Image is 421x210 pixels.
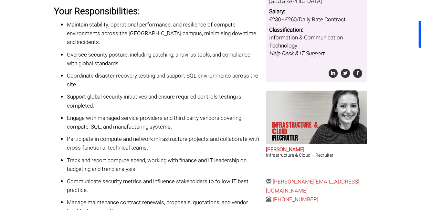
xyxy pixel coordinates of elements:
dt: Classification: [269,26,364,34]
p: Coordinate disaster recovery testing and support SQL environments across the site. [67,71,261,89]
p: Participate in compute and network infrastructure projects and collaborate with cross-functional ... [67,135,261,152]
p: Support global security initiatives and ensure required controls testing is completed. [67,92,261,110]
p: Maintain stability, operational performance, and resilience of compute environments across the [G... [67,20,261,47]
a: [PERSON_NAME][EMAIL_ADDRESS][DOMAIN_NAME] [266,178,359,194]
a: [PHONE_NUMBER] [273,195,318,204]
img: Sara O'Toole does Infrastructure & Cloud Recruiter [305,90,367,144]
dd: €230 - €260/Daily Rate Contract [269,16,364,24]
i: Help Desk & IT Support [269,49,324,58]
h2: [PERSON_NAME] [266,147,367,153]
p: Engage with managed service providers and third-party vendors covering compute, SQL, and manufact... [67,114,261,131]
p: Infrastructure & Cloud [272,122,322,141]
span: Recruiter [272,135,322,141]
dd: Information & Communication Technology [269,34,364,58]
p: Oversee security posture, including patching, antivirus tools, and compliance with global standards. [67,50,261,68]
p: Track and report compute spend, working with finance and IT leadership on budgeting and trend ana... [67,156,261,173]
p: Communicate security metrics and influence stakeholders to follow IT best practice. [67,177,261,194]
h3: Infrastructure & Cloud – Recruiter [266,153,367,158]
dt: Salary: [269,8,364,16]
strong: Your Responsibilities: [54,5,140,18]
